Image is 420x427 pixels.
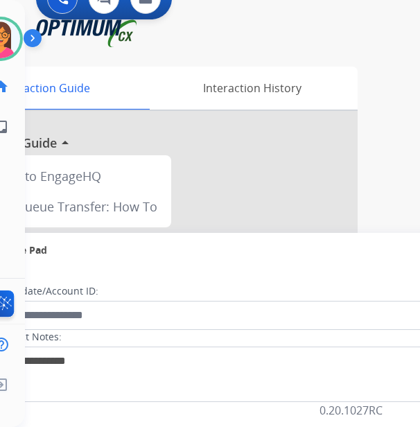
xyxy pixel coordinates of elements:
div: Interaction History [146,67,358,110]
p: 0.20.1027RC [320,402,383,419]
